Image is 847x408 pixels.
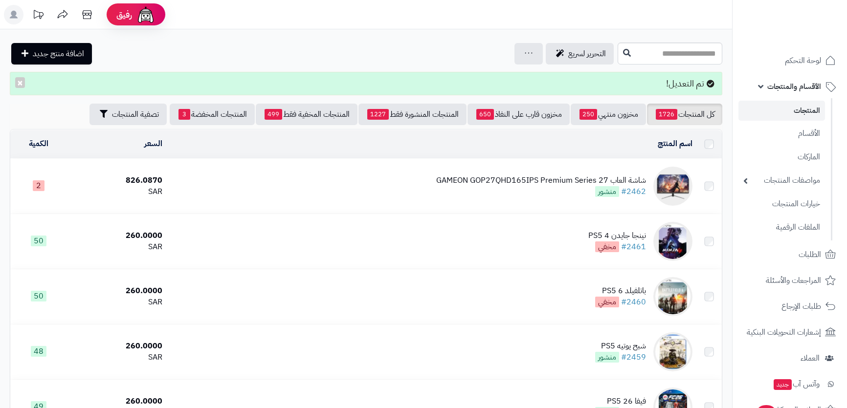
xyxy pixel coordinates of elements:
[738,346,841,370] a: العملاء
[15,77,25,88] button: ×
[595,352,619,363] span: منشور
[621,241,646,253] a: #2461
[144,138,162,150] a: السعر
[653,167,692,206] img: شاشة العاب GAMEON GOP27QHD165IPS Premium Series 27
[621,296,646,308] a: #2460
[546,43,614,64] a: التحرير لسريع
[71,241,162,253] div: SAR
[71,352,162,363] div: SAR
[71,175,162,186] div: 826.0870
[568,48,606,60] span: التحرير لسريع
[265,109,282,120] span: 499
[112,108,159,120] span: تصفية المنتجات
[621,351,646,363] a: #2459
[785,54,821,67] span: لوحة التحكم
[595,297,619,307] span: مخفي
[31,291,46,301] span: 50
[595,341,646,352] div: شبح يوتيه PS5
[595,285,646,297] div: باتلفيلد 6 PS5
[26,5,50,27] a: تحديثات المنصة
[780,27,838,48] img: logo-2.png
[33,48,84,60] span: اضافة منتج جديد
[738,243,841,266] a: الطلبات
[738,123,825,144] a: الأقسام
[71,341,162,352] div: 260.0000
[29,138,48,150] a: الكمية
[801,351,820,365] span: العملاء
[738,269,841,292] a: المراجعات والأسئلة
[170,104,255,125] a: المنتجات المخفضة3
[653,332,692,371] img: شبح يوتيه PS5
[588,230,646,241] div: نينجا جايدن 4 PS5
[367,109,389,120] span: 1227
[799,248,821,261] span: الطلبات
[738,101,825,121] a: المنتجات
[774,379,792,390] span: جديد
[653,222,692,261] img: نينجا جايدن 4 PS5
[658,138,692,150] a: اسم المنتج
[653,277,692,316] img: باتلفيلد 6 PS5
[738,193,825,215] a: خيارات المنتجات
[580,109,597,120] span: 250
[71,396,162,407] div: 260.0000
[89,104,167,125] button: تصفية المنتجات
[738,49,841,72] a: لوحة التحكم
[10,72,722,95] div: تم التعديل!
[738,170,825,191] a: مواصفات المنتجات
[738,295,841,318] a: طلبات الإرجاع
[738,372,841,396] a: وآتس آبجديد
[178,109,190,120] span: 3
[31,236,46,246] span: 50
[116,9,132,21] span: رفيق
[71,285,162,297] div: 260.0000
[358,104,467,125] a: المنتجات المنشورة فقط1227
[136,5,156,24] img: ai-face.png
[256,104,357,125] a: المنتجات المخفية فقط499
[738,217,825,238] a: الملفات الرقمية
[71,186,162,197] div: SAR
[595,396,646,407] div: فيفا 26 PS5
[595,241,619,252] span: مخفي
[738,321,841,344] a: إشعارات التحويلات البنكية
[436,175,646,186] div: شاشة العاب GAMEON GOP27QHD165IPS Premium Series 27
[766,274,821,287] span: المراجعات والأسئلة
[476,109,494,120] span: 650
[781,300,821,313] span: طلبات الإرجاع
[767,80,821,93] span: الأقسام والمنتجات
[71,297,162,308] div: SAR
[31,346,46,357] span: 48
[71,230,162,241] div: 260.0000
[11,43,92,64] a: اضافة منتج جديد
[738,147,825,168] a: الماركات
[647,104,722,125] a: كل المنتجات1726
[571,104,646,125] a: مخزون منتهي250
[773,377,820,391] span: وآتس آب
[656,109,677,120] span: 1726
[747,325,821,339] span: إشعارات التحويلات البنكية
[33,180,45,191] span: 2
[621,186,646,197] a: #2462
[595,186,619,197] span: منشور
[468,104,570,125] a: مخزون قارب على النفاذ650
